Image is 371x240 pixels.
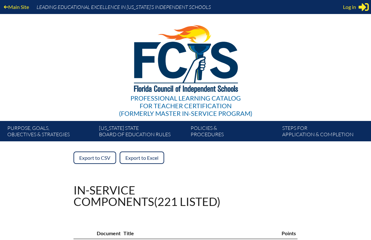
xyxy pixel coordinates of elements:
[75,229,121,237] p: Document
[73,152,116,164] a: Export to CSV
[343,3,356,11] span: Log in
[359,2,369,12] svg: Sign in or register
[140,102,232,109] span: for Teacher Certification
[282,229,296,237] p: Points
[1,3,31,11] a: Main Site
[73,184,220,207] h1: In-service components (221 listed)
[123,229,275,237] p: Title
[119,94,252,117] div: Professional Learning Catalog (formerly Master In-service Program)
[120,152,164,164] a: Export to Excel
[188,124,280,141] a: Policies &Procedures
[116,13,255,118] a: Professional Learning Catalog for Teacher Certification(formerly Master In-service Program)
[120,14,251,101] img: FCISlogo221.eps
[5,124,96,141] a: Purpose, goals,objectives & strategies
[96,124,188,141] a: [US_STATE] StateBoard of Education rules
